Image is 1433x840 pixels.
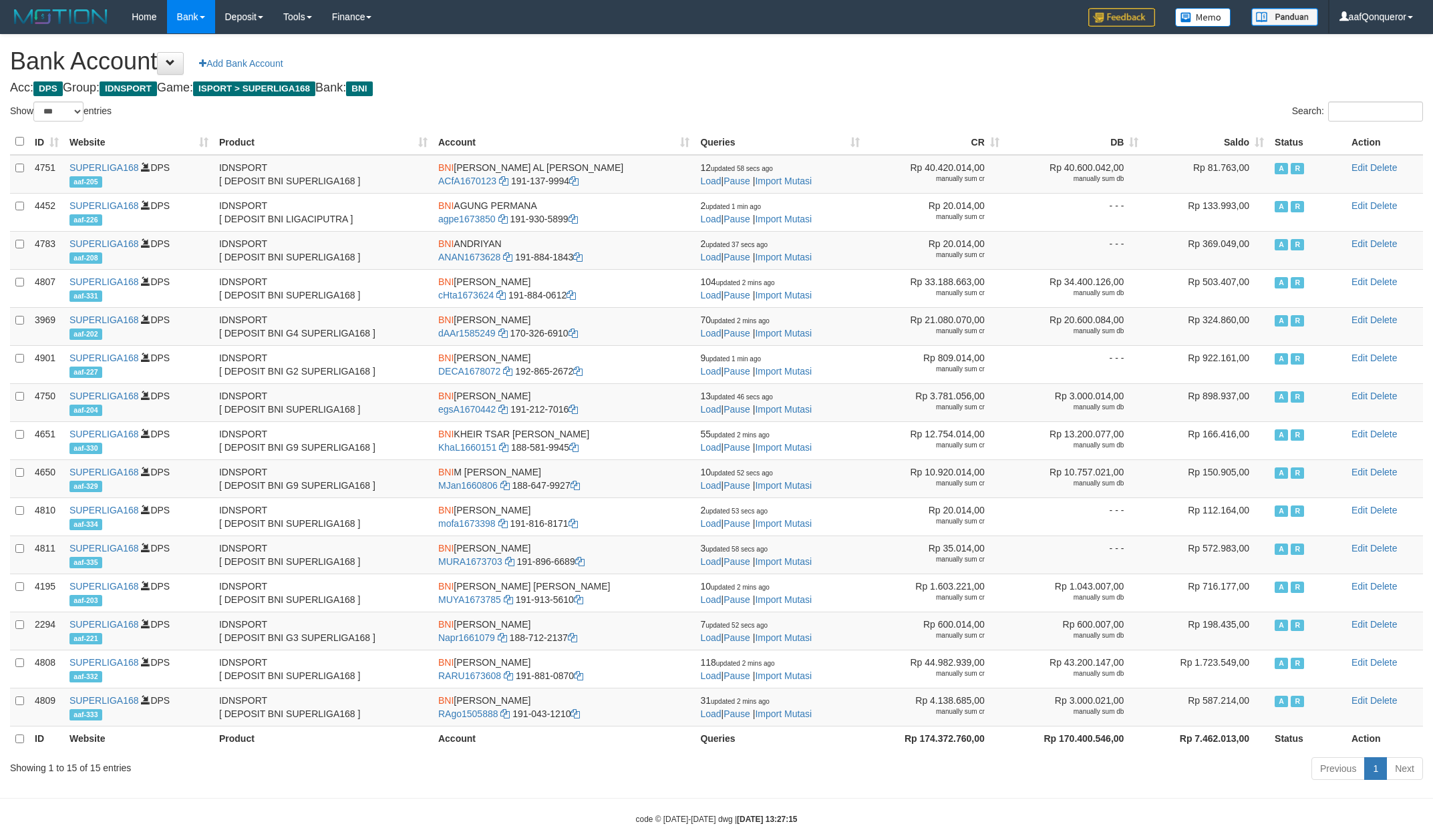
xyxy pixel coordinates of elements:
a: 1 [1364,757,1387,780]
a: Load [700,328,721,339]
span: Running [1291,353,1304,365]
td: Rp 33.188.663,00 [865,269,1005,307]
td: Rp 10.757.021,00 [1005,459,1144,497]
h4: Acc: Group: Game: Bank: [10,81,1423,95]
a: Import Mutasi [755,632,812,643]
td: IDNSPORT [ DEPOSIT BNI LIGACIPUTRA ] [214,193,433,231]
a: SUPERLIGA168 [69,543,139,554]
td: [PERSON_NAME] 191-884-0612 [433,269,695,307]
span: BNI [346,81,372,96]
span: | | [700,429,812,453]
span: Active [1275,315,1288,327]
a: egsA1670442 [438,404,496,415]
span: 70 [700,314,769,325]
span: | | [700,276,812,300]
td: Rp 12.754.014,00 [865,421,1005,459]
a: Copy mofa1673398 to clipboard [498,518,508,529]
td: IDNSPORT [ DEPOSIT BNI SUPERLIGA168 ] [214,269,433,307]
span: 55 [700,429,769,439]
a: Edit [1351,238,1368,249]
a: Load [700,214,721,224]
td: IDNSPORT [ DEPOSIT BNI SUPERLIGA168 ] [214,155,433,194]
a: Import Mutasi [755,708,812,719]
a: Delete [1370,200,1397,211]
td: Rp 34.400.126,00 [1005,269,1144,307]
a: Copy 1886479927 to clipboard [571,480,580,491]
div: manually sum db [1010,327,1124,336]
span: aaf-226 [69,214,102,226]
span: Active [1275,239,1288,250]
span: aaf-204 [69,405,102,416]
a: Pause [724,328,750,339]
a: Pause [724,518,750,529]
td: [PERSON_NAME] 191-212-7016 [433,383,695,421]
td: [PERSON_NAME] 192-865-2672 [433,345,695,383]
th: Action [1346,129,1423,155]
td: IDNSPORT [ DEPOSIT BNI SUPERLIGA168 ] [214,383,433,421]
a: Delete [1370,619,1397,630]
span: Active [1275,163,1288,174]
span: | | [700,162,812,186]
td: [PERSON_NAME] 170-326-6910 [433,307,695,345]
a: Copy 1918810870 to clipboard [574,670,583,681]
span: updated 2 mins ago [711,317,770,325]
select: Showentries [33,101,84,122]
a: Delete [1370,429,1397,439]
a: Load [700,594,721,605]
td: Rp 10.920.014,00 [865,459,1005,497]
a: mofa1673398 [438,518,496,529]
td: Rp 898.937,00 [1144,383,1269,421]
td: ANDRIYAN 191-884-1843 [433,231,695,269]
a: SUPERLIGA168 [69,314,139,325]
td: [PERSON_NAME] AL [PERSON_NAME] 191-137-9994 [433,155,695,194]
a: Copy 1919135610 to clipboard [574,594,583,605]
span: | | [700,200,812,224]
span: aaf-331 [69,290,102,302]
a: Import Mutasi [755,404,812,415]
div: manually sum db [1010,403,1124,412]
span: aaf-202 [69,329,102,340]
a: Load [700,708,721,719]
td: KHEIR TSAR [PERSON_NAME] 188-581-9945 [433,421,695,459]
span: 104 [700,276,774,287]
div: manually sum cr [870,441,985,450]
td: Rp 369.049,00 [1144,231,1269,269]
a: Copy MUYA1673785 to clipboard [504,594,513,605]
span: aaf-330 [69,443,102,454]
a: Copy 1918840612 to clipboard [567,290,576,300]
img: MOTION_logo.png [10,7,112,27]
th: CR: activate to sort column ascending [865,129,1005,155]
span: Running [1291,201,1304,212]
span: BNI [438,276,454,287]
th: Saldo: activate to sort column ascending [1144,129,1269,155]
a: Copy 1912127016 to clipboard [569,404,578,415]
a: Edit [1351,162,1368,173]
a: MURA1673703 [438,556,502,567]
a: Copy RARU1673608 to clipboard [504,670,513,681]
a: Import Mutasi [755,290,812,300]
a: Delete [1370,391,1397,401]
td: Rp 133.993,00 [1144,193,1269,231]
a: Pause [724,708,750,719]
span: Active [1275,429,1288,441]
a: Pause [724,670,750,681]
a: RARU1673608 [438,670,501,681]
td: - - - [1005,193,1144,231]
a: Copy MJan1660806 to clipboard [500,480,510,491]
div: manually sum cr [870,327,985,336]
a: Edit [1351,353,1368,363]
td: Rp 20.600.084,00 [1005,307,1144,345]
a: Copy 1918841843 to clipboard [573,252,583,262]
a: SUPERLIGA168 [69,657,139,668]
a: Edit [1351,543,1368,554]
td: Rp 81.763,00 [1144,155,1269,194]
span: Running [1291,391,1304,403]
a: Delete [1370,276,1397,287]
td: Rp 20.014,00 [865,193,1005,231]
a: Edit [1351,429,1368,439]
a: Pause [724,556,750,567]
span: DPS [33,81,63,96]
a: Edit [1351,695,1368,706]
a: Pause [724,366,750,377]
a: Edit [1351,200,1368,211]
